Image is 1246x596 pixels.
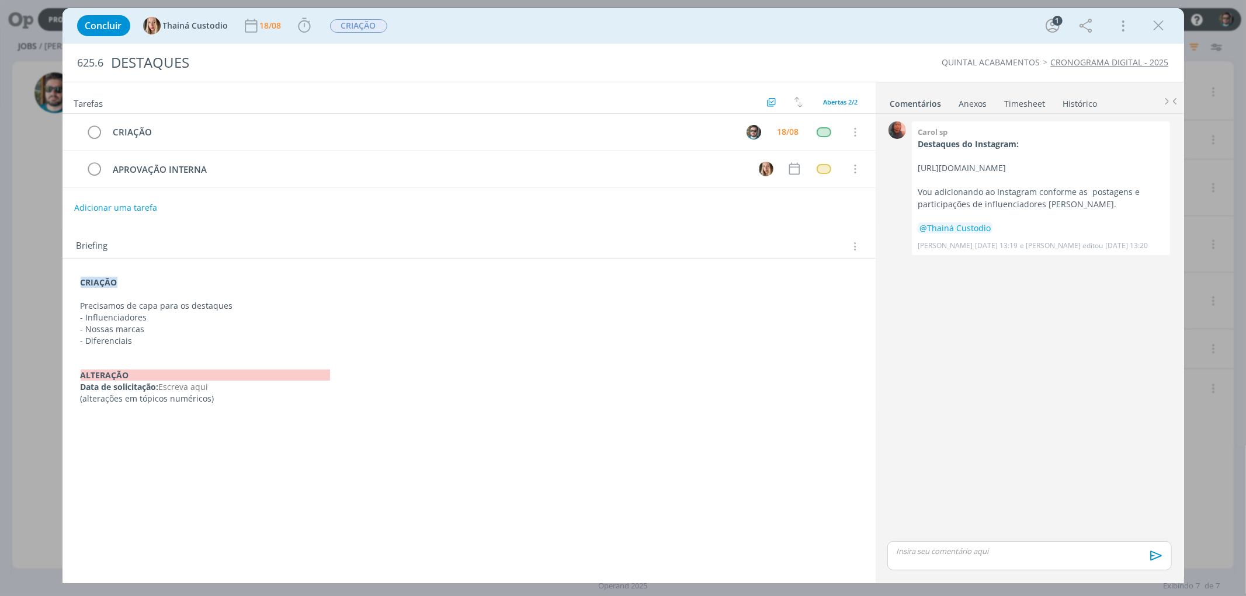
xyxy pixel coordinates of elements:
p: (alterações em tópicos numéricos) [81,393,858,405]
div: 1 [1053,16,1063,26]
span: Escreva aqui [159,381,209,392]
button: Concluir [77,15,130,36]
div: APROVAÇÃO INTERNA [108,162,748,177]
span: e [PERSON_NAME] editou [1020,241,1103,251]
strong: Data de solicitação: [81,381,159,392]
button: 1 [1043,16,1062,35]
a: QUINTAL ACABAMENTOS [942,57,1040,68]
button: T [758,160,775,177]
img: arrow-down-up.svg [794,97,803,107]
p: [PERSON_NAME] [918,241,973,251]
strong: CRIAÇÃO [81,277,117,288]
span: [DATE] 13:19 [975,241,1018,251]
div: 18/08 [260,22,284,30]
strong: Destaques do Instagram: [918,138,1019,149]
span: Thainá Custodio [163,22,228,30]
button: R [745,123,763,141]
img: C [888,121,906,139]
p: Vou adicionando ao Instagram conforme as postagens e participações de influenciadores [PERSON_NAME]. [918,186,1164,210]
a: Comentários [890,93,942,110]
div: dialog [63,8,1184,583]
img: T [759,162,773,176]
span: CRIAÇÃO [330,19,387,33]
div: 18/08 [778,128,799,136]
div: DESTAQUES [106,48,709,77]
a: CRONOGRAMA DIGITAL - 2025 [1051,57,1169,68]
img: T [143,17,161,34]
div: CRIAÇÃO [108,125,736,140]
p: [URL][DOMAIN_NAME] [918,162,1164,174]
span: Briefing [77,239,108,254]
span: [DATE] 13:20 [1105,241,1148,251]
img: R [747,125,761,140]
a: Histórico [1063,93,1098,110]
button: TThainá Custodio [143,17,228,34]
span: Abertas 2/2 [824,97,858,106]
button: Adicionar uma tarefa [74,197,158,218]
b: Carol sp [918,127,947,137]
p: Precisamos de capa para os destaques [81,300,858,312]
div: Anexos [959,98,987,110]
p: - Influenciadores [81,312,858,323]
span: @Thainá Custodio [919,222,991,233]
span: Concluir [85,21,122,30]
span: Tarefas [74,95,103,109]
button: CRIAÇÃO [329,19,388,33]
a: Timesheet [1004,93,1046,110]
strong: ALTERAÇÃO [81,370,330,381]
p: - Diferenciais [81,335,858,347]
p: - Nossas marcas [81,323,858,335]
span: 625.6 [78,57,104,69]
